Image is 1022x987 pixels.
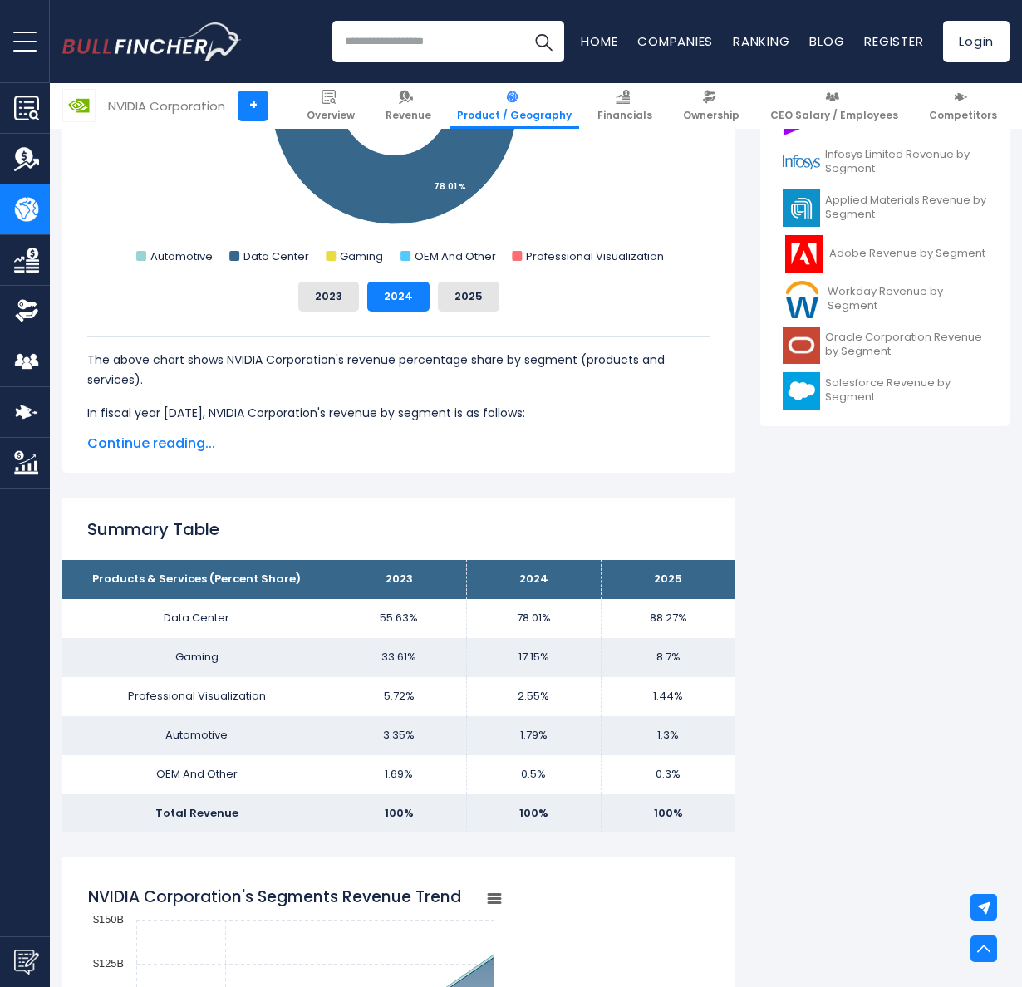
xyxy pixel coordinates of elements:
[332,560,466,599] th: 2023
[457,109,572,122] span: Product / Geography
[434,180,466,193] tspan: 78.01 %
[590,83,660,129] a: Financials
[466,755,601,794] td: 0.5%
[466,599,601,638] td: 78.01%
[62,22,241,61] a: Go to homepage
[298,282,359,312] button: 2023
[783,144,820,181] img: INFY logo
[450,83,579,129] a: Product / Geography
[332,716,466,755] td: 3.35%
[62,560,332,599] th: Products & Services (Percent Share)
[466,794,601,833] td: 100%
[523,21,564,62] button: Search
[332,638,466,677] td: 33.61%
[773,140,997,185] a: Infosys Limited Revenue by Segment
[770,109,898,122] span: CEO Salary / Employees
[87,403,710,423] p: In fiscal year [DATE], NVIDIA Corporation's revenue by segment is as follows:
[783,327,820,364] img: ORCL logo
[864,32,923,50] a: Register
[466,638,601,677] td: 17.15%
[601,755,735,794] td: 0.3%
[783,281,823,318] img: WDAY logo
[829,247,985,261] span: Adobe Revenue by Segment
[14,298,39,323] img: Ownership
[332,599,466,638] td: 55.63%
[63,90,95,121] img: NVDA logo
[763,83,906,129] a: CEO Salary / Employees
[378,83,439,129] a: Revenue
[825,331,987,359] span: Oracle Corporation Revenue by Segment
[828,285,987,313] span: Workday Revenue by Segment
[581,32,617,50] a: Home
[62,755,332,794] td: OEM And Other
[415,248,496,264] text: OEM And Other
[87,336,710,656] div: The for NVIDIA Corporation is the Data Center, which represents 78.01% of its total revenue. The ...
[62,716,332,755] td: Automotive
[683,109,739,122] span: Ownership
[307,109,355,122] span: Overview
[332,677,466,716] td: 5.72%
[466,716,601,755] td: 1.79%
[601,677,735,716] td: 1.44%
[299,83,362,129] a: Overview
[825,376,987,405] span: Salesforce Revenue by Segment
[438,282,499,312] button: 2025
[62,638,332,677] td: Gaming
[466,560,601,599] th: 2024
[783,189,820,227] img: AMAT logo
[601,638,735,677] td: 8.7%
[62,22,242,61] img: Bullfincher logo
[601,716,735,755] td: 1.3%
[773,231,997,277] a: Adobe Revenue by Segment
[601,794,735,833] td: 100%
[62,599,332,638] td: Data Center
[87,517,710,542] h2: Summary Table
[929,109,997,122] span: Competitors
[526,248,664,264] text: Professional Visualization
[783,372,820,410] img: CRM logo
[943,21,1010,62] a: Login
[773,322,997,368] a: Oracle Corporation Revenue by Segment
[825,148,987,176] span: Infosys Limited Revenue by Segment
[773,277,997,322] a: Workday Revenue by Segment
[243,248,309,264] text: Data Center
[108,96,225,115] div: NVIDIA Corporation
[367,282,430,312] button: 2024
[62,794,332,833] td: Total Revenue
[332,755,466,794] td: 1.69%
[87,434,710,454] span: Continue reading...
[637,32,713,50] a: Companies
[825,102,987,130] span: Accenture plc Revenue by Segment
[62,677,332,716] td: Professional Visualization
[733,32,789,50] a: Ranking
[332,794,466,833] td: 100%
[773,368,997,414] a: Salesforce Revenue by Segment
[601,599,735,638] td: 88.27%
[87,350,710,390] p: The above chart shows NVIDIA Corporation's revenue percentage share by segment (products and serv...
[150,248,213,264] text: Automotive
[88,886,461,908] tspan: NVIDIA Corporation's Segments Revenue Trend
[466,677,601,716] td: 2.55%
[825,194,987,222] span: Applied Materials Revenue by Segment
[676,83,747,129] a: Ownership
[597,109,652,122] span: Financials
[921,83,1005,129] a: Competitors
[601,560,735,599] th: 2025
[340,248,383,264] text: Gaming
[773,185,997,231] a: Applied Materials Revenue by Segment
[238,91,268,121] a: +
[809,32,844,50] a: Blog
[93,913,124,926] text: $150B
[93,957,124,970] text: $125B
[386,109,431,122] span: Revenue
[783,235,824,273] img: ADBE logo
